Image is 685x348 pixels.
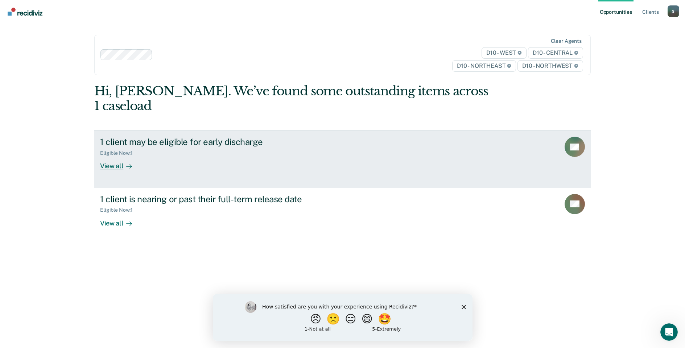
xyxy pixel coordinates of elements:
[528,47,583,59] span: D10 - CENTRAL
[94,84,491,113] div: Hi, [PERSON_NAME]. We’ve found some outstanding items across 1 caseload
[100,213,141,227] div: View all
[100,137,355,147] div: 1 client may be eligible for early discharge
[100,194,355,204] div: 1 client is nearing or past their full-term release date
[668,5,679,17] button: Profile dropdown button
[94,130,591,188] a: 1 client may be eligible for early dischargeEligible Now:1View all
[482,47,527,59] span: D10 - WEST
[100,207,139,213] div: Eligible Now : 1
[100,150,139,156] div: Eligible Now : 1
[94,188,591,245] a: 1 client is nearing or past their full-term release dateEligible Now:1View all
[452,60,516,72] span: D10 - NORTHEAST
[517,60,583,72] span: D10 - NORTHWEST
[100,156,141,170] div: View all
[551,38,582,44] div: Clear agents
[668,5,679,17] div: S
[8,8,42,16] img: Recidiviz
[213,294,473,341] iframe: Survey by Kim from Recidiviz
[660,323,678,341] iframe: Intercom live chat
